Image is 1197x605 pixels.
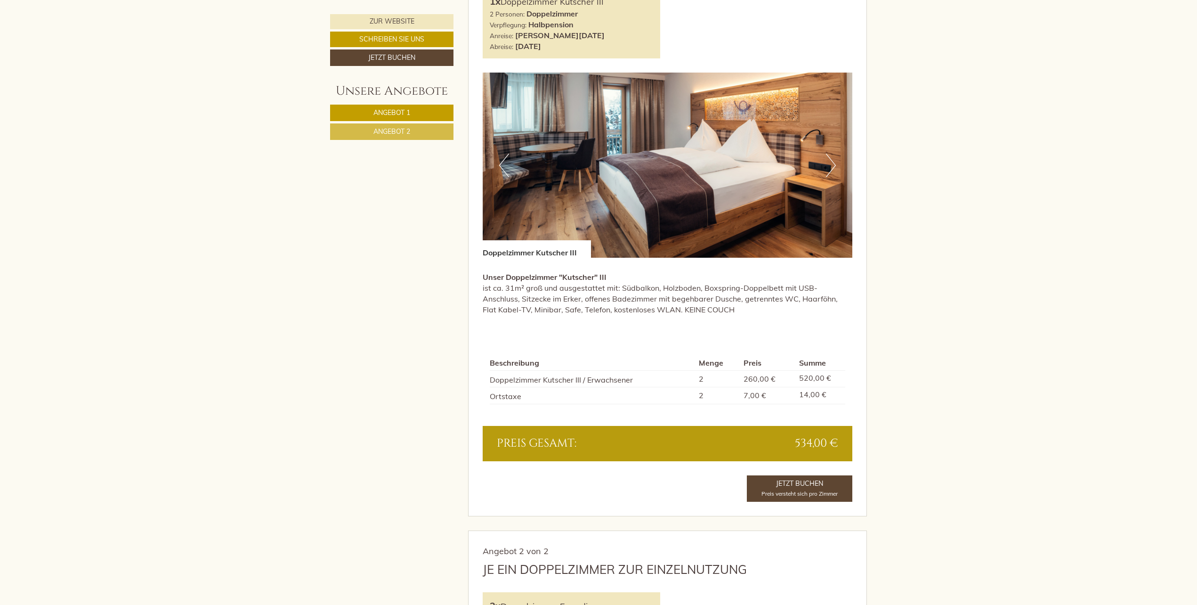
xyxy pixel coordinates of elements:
[330,32,453,47] a: Schreiben Sie uns
[490,435,668,451] div: Preis gesamt:
[490,32,513,40] small: Anreise:
[490,370,696,387] td: Doppelzimmer Kutscher III / Erwachsener
[515,31,605,40] b: [PERSON_NAME][DATE]
[695,387,740,404] td: 2
[373,108,410,117] span: Angebot 1
[747,475,852,502] a: Jetzt BuchenPreis versteht sich pro Zimmer
[483,73,853,258] img: image
[483,546,549,556] span: Angebot 2 von 2
[490,356,696,370] th: Beschreibung
[795,435,838,451] span: 534,00 €
[330,14,453,29] a: Zur Website
[373,127,410,136] span: Angebot 2
[483,272,607,282] strong: Unser Doppelzimmer "Kutscher" III
[695,370,740,387] td: 2
[740,356,795,370] th: Preis
[826,154,836,177] button: Next
[330,82,453,100] div: Unsere Angebote
[483,272,853,315] p: ist ca. 31m² groß und ausgestattet mit: Südbalkon, Holzboden, Boxspring-Doppelbett mit USB-Anschl...
[483,240,591,258] div: Doppelzimmer Kutscher III
[499,154,509,177] button: Previous
[795,387,845,404] td: 14,00 €
[744,374,776,384] span: 260,00 €
[490,387,696,404] td: Ortstaxe
[490,42,513,50] small: Abreise:
[490,21,526,29] small: Verpflegung:
[795,370,845,387] td: 520,00 €
[761,490,838,497] span: Preis versteht sich pro Zimmer
[483,561,747,578] div: je ein Doppelzimmer zur Einzelnutzung
[490,10,525,18] small: 2 Personen:
[695,356,740,370] th: Menge
[515,41,541,51] b: [DATE]
[795,356,845,370] th: Summe
[744,391,766,400] span: 7,00 €
[330,49,453,66] a: Jetzt buchen
[528,20,574,29] b: Halbpension
[526,9,578,18] b: Doppelzimmer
